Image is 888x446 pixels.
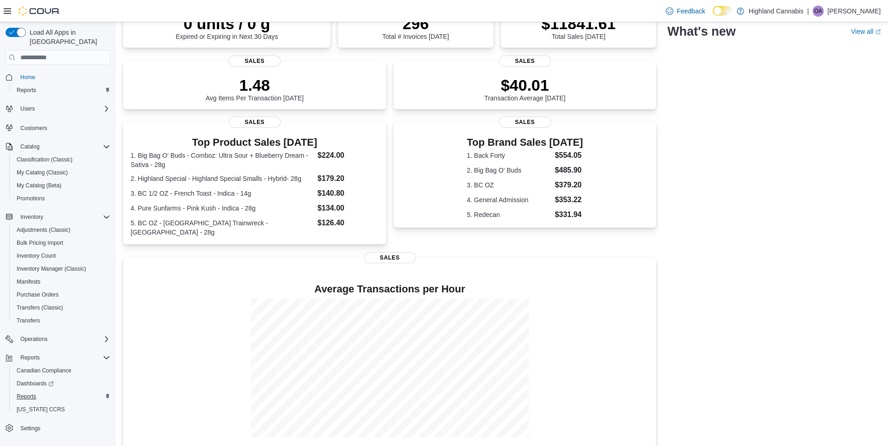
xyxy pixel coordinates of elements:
[13,365,75,376] a: Canadian Compliance
[17,123,51,134] a: Customers
[13,180,65,191] a: My Catalog (Beta)
[9,192,114,205] button: Promotions
[827,6,881,17] p: [PERSON_NAME]
[17,265,86,273] span: Inventory Manager (Classic)
[131,189,314,198] dt: 3. BC 1/2 OZ - French Toast - Indica - 14g
[26,28,110,46] span: Load All Apps in [GEOGRAPHIC_DATA]
[467,137,583,148] h3: Top Brand Sales [DATE]
[541,14,616,40] div: Total Sales [DATE]
[175,14,278,40] div: Expired or Expiring in Next 30 Days
[13,365,110,376] span: Canadian Compliance
[17,141,110,152] span: Catalog
[229,117,281,128] span: Sales
[13,85,40,96] a: Reports
[555,194,583,205] dd: $353.22
[813,6,824,17] div: Owen Allerton
[17,169,68,176] span: My Catalog (Classic)
[318,173,379,184] dd: $179.20
[13,85,110,96] span: Reports
[851,28,881,35] a: View allExternal link
[2,333,114,346] button: Operations
[20,143,39,150] span: Catalog
[17,72,39,83] a: Home
[875,29,881,35] svg: External link
[541,14,616,33] p: $11841.61
[9,390,114,403] button: Reports
[13,276,44,287] a: Manifests
[318,150,379,161] dd: $224.00
[382,14,449,40] div: Total # Invoices [DATE]
[17,367,71,374] span: Canadian Compliance
[9,301,114,314] button: Transfers (Classic)
[17,122,110,133] span: Customers
[13,193,49,204] a: Promotions
[9,84,114,97] button: Reports
[13,250,60,261] a: Inventory Count
[749,6,803,17] p: Highland Cannabis
[17,291,59,298] span: Purchase Orders
[9,179,114,192] button: My Catalog (Beta)
[17,406,65,413] span: [US_STATE] CCRS
[206,76,304,94] p: 1.48
[9,249,114,262] button: Inventory Count
[13,154,76,165] a: Classification (Classic)
[13,391,40,402] a: Reports
[667,24,735,39] h2: What's new
[9,288,114,301] button: Purchase Orders
[13,391,110,402] span: Reports
[13,302,110,313] span: Transfers (Classic)
[19,6,60,16] img: Cova
[9,223,114,236] button: Adjustments (Classic)
[13,237,110,248] span: Bulk Pricing Import
[814,6,822,17] span: OA
[17,71,110,83] span: Home
[17,380,54,387] span: Dashboards
[13,237,67,248] a: Bulk Pricing Import
[9,262,114,275] button: Inventory Manager (Classic)
[13,276,110,287] span: Manifests
[13,224,74,235] a: Adjustments (Classic)
[382,14,449,33] p: 296
[9,153,114,166] button: Classification (Classic)
[2,102,114,115] button: Users
[9,236,114,249] button: Bulk Pricing Import
[131,137,379,148] h3: Top Product Sales [DATE]
[13,180,110,191] span: My Catalog (Beta)
[807,6,809,17] p: |
[13,250,110,261] span: Inventory Count
[484,76,566,102] div: Transaction Average [DATE]
[20,354,40,361] span: Reports
[9,377,114,390] a: Dashboards
[17,252,56,260] span: Inventory Count
[2,211,114,223] button: Inventory
[17,334,110,345] span: Operations
[17,278,40,285] span: Manifests
[13,289,63,300] a: Purchase Orders
[499,56,551,67] span: Sales
[175,14,278,33] p: 0 units / 0 g
[13,263,110,274] span: Inventory Manager (Classic)
[17,352,44,363] button: Reports
[364,252,416,263] span: Sales
[13,167,110,178] span: My Catalog (Classic)
[17,352,110,363] span: Reports
[17,195,45,202] span: Promotions
[555,180,583,191] dd: $379.20
[17,393,36,400] span: Reports
[2,121,114,134] button: Customers
[467,180,551,190] dt: 3. BC OZ
[13,154,110,165] span: Classification (Classic)
[499,117,551,128] span: Sales
[206,76,304,102] div: Avg Items Per Transaction [DATE]
[17,87,36,94] span: Reports
[2,351,114,364] button: Reports
[17,156,73,163] span: Classification (Classic)
[131,151,314,169] dt: 1. Big Bag O' Buds - Comboz: Ultra Sour + Blueberry Dream - Sativa - 28g
[17,226,70,234] span: Adjustments (Classic)
[17,103,110,114] span: Users
[17,182,62,189] span: My Catalog (Beta)
[13,302,67,313] a: Transfers (Classic)
[467,166,551,175] dt: 2. Big Bag O' Buds
[13,167,72,178] a: My Catalog (Classic)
